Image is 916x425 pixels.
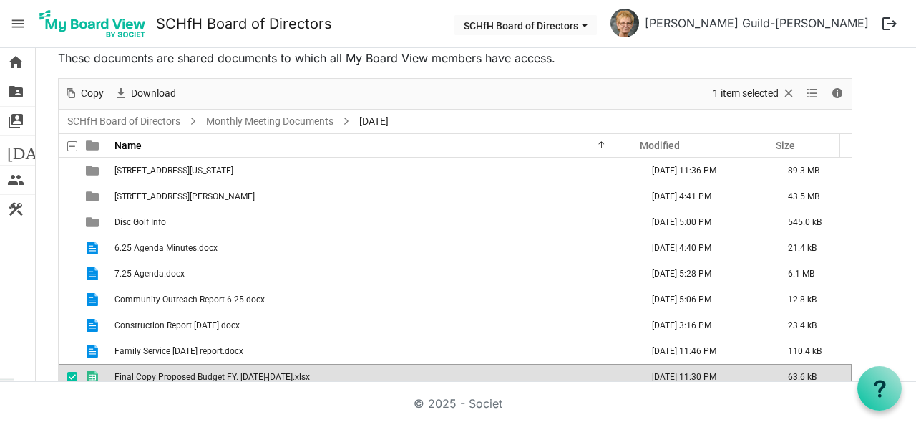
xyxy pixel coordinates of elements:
div: Download [109,79,181,109]
td: is template cell column header type [77,312,110,338]
div: Details [825,79,849,109]
td: checkbox [59,287,77,312]
td: Disc Golf Info is template cell column header Name [110,209,637,235]
button: SCHfH Board of Directors dropdownbutton [454,15,597,35]
td: July 10, 2025 4:40 PM column header Modified [637,235,773,261]
span: Copy [79,85,105,102]
td: checkbox [59,338,77,364]
td: checkbox [59,235,77,261]
span: construction [7,195,24,224]
td: checkbox [59,158,77,183]
span: 1 item selected [711,85,780,102]
td: July 13, 2025 11:36 PM column header Modified [637,158,773,183]
td: July 14, 2025 5:06 PM column header Modified [637,287,773,312]
span: [DATE] [356,113,391,130]
span: people [7,166,24,194]
a: SCHfH Board of Directors [156,9,332,38]
div: View [801,79,825,109]
td: Family Service June 2025 report.docx is template cell column header Name [110,338,637,364]
span: Family Service [DATE] report.docx [114,346,243,356]
td: is template cell column header type [77,209,110,235]
span: Size [776,140,795,151]
p: These documents are shared documents to which all My Board View members have access. [58,49,852,67]
td: July 15, 2025 5:00 PM column header Modified [637,209,773,235]
span: home [7,48,24,77]
span: Name [114,140,142,151]
td: is template cell column header type [77,338,110,364]
div: Clear selection [708,79,801,109]
td: 110.4 kB is template cell column header Size [773,338,852,364]
td: 89.3 MB is template cell column header Size [773,158,852,183]
button: Details [828,85,847,102]
button: Download [112,85,179,102]
td: July 13, 2025 11:46 PM column header Modified [637,338,773,364]
div: Copy [59,79,109,109]
span: switch_account [7,107,24,135]
img: OdoFlBhvpqldIb-P7DSP__0e_FQEGjDop-zdg6bAjxMQkRQHUP05SVAWdTjSztsLK7yiDQnaGncWXRcj43Amrg_thumb.png [610,9,639,37]
td: checkbox [59,364,77,390]
td: checkbox [59,183,77,209]
span: [STREET_ADDRESS][PERSON_NAME] [114,191,255,201]
td: July 13, 2025 11:30 PM column header Modified [637,364,773,390]
span: Final Copy Proposed Budget FY. [DATE]-[DATE].xlsx [114,372,310,382]
span: 7.25 Agenda.docx [114,269,185,279]
td: checkbox [59,312,77,338]
td: is template cell column header type [77,235,110,261]
span: folder_shared [7,77,24,106]
a: Monthly Meeting Documents [203,113,336,130]
td: 6.1 MB is template cell column header Size [773,261,852,287]
td: is template cell column header type [77,364,110,390]
td: 63.6 kB is template cell column header Size [773,364,852,390]
button: logout [874,9,905,39]
td: 21.4 kB is template cell column header Size [773,235,852,261]
td: checkbox [59,261,77,287]
td: 43.5 MB is template cell column header Size [773,183,852,209]
a: [PERSON_NAME] Guild-[PERSON_NAME] [639,9,874,37]
td: Construction Report July 2025.docx is template cell column header Name [110,312,637,338]
td: is template cell column header type [77,287,110,312]
td: 91 Hartshorn St Hornell is template cell column header Name [110,183,637,209]
button: Selection [711,85,799,102]
span: [DATE] [7,136,62,165]
td: is template cell column header type [77,183,110,209]
span: [STREET_ADDRESS][US_STATE] [114,166,233,176]
a: My Board View Logo [35,6,156,42]
td: Community Outreach Report 6.25.docx is template cell column header Name [110,287,637,312]
td: is template cell column header type [77,261,110,287]
span: 6.25 Agenda Minutes.docx [114,243,218,253]
span: Community Outreach Report 6.25.docx [114,295,265,305]
span: Construction Report [DATE].docx [114,320,240,330]
td: 12.8 kB is template cell column header Size [773,287,852,312]
td: July 14, 2025 5:28 PM column header Modified [637,261,773,287]
span: menu [4,10,31,37]
td: 23.4 kB is template cell column header Size [773,312,852,338]
td: July 13, 2025 4:41 PM column header Modified [637,183,773,209]
button: Copy [62,85,107,102]
a: © 2025 - Societ [414,396,502,411]
td: 11 W Washington St Bath is template cell column header Name [110,158,637,183]
a: SCHfH Board of Directors [64,113,183,130]
td: 545.0 kB is template cell column header Size [773,209,852,235]
button: View dropdownbutton [804,85,821,102]
span: Disc Golf Info [114,217,166,227]
img: My Board View Logo [35,6,150,42]
td: Final Copy Proposed Budget FY. 2025-2026.xlsx is template cell column header Name [110,364,637,390]
span: Modified [640,140,680,151]
td: is template cell column header type [77,158,110,183]
td: 6.25 Agenda Minutes.docx is template cell column header Name [110,235,637,261]
td: July 11, 2025 3:16 PM column header Modified [637,312,773,338]
td: 7.25 Agenda.docx is template cell column header Name [110,261,637,287]
td: checkbox [59,209,77,235]
span: Download [130,85,177,102]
